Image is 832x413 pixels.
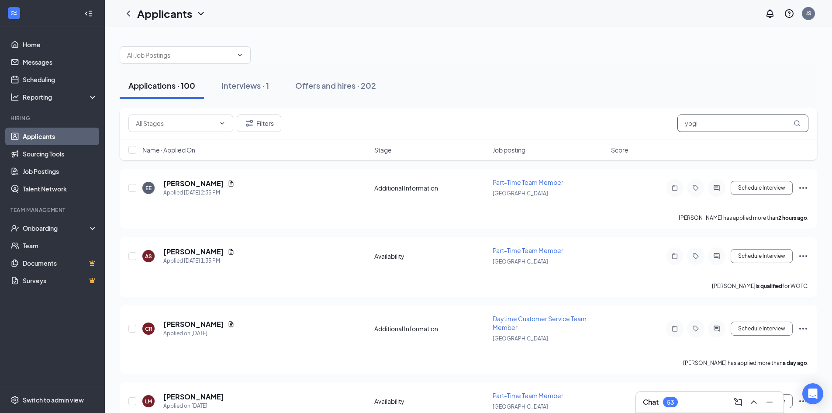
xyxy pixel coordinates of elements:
div: CR [145,325,152,333]
svg: ActiveChat [711,325,722,332]
svg: QuestionInfo [784,8,794,19]
span: Part-Time Team Member [493,246,563,254]
span: [GEOGRAPHIC_DATA] [493,190,548,197]
h5: [PERSON_NAME] [163,247,224,257]
svg: Minimize [764,397,775,407]
div: 53 [667,399,674,406]
svg: MagnifyingGlass [794,120,801,127]
button: Schedule Interview [731,181,793,195]
p: [PERSON_NAME] has applied more than . [683,359,808,367]
button: Schedule Interview [731,322,793,336]
svg: Document [228,248,235,255]
div: Team Management [10,206,96,214]
button: Minimize [763,395,777,409]
span: Part-Time Team Member [493,392,563,399]
a: Job Postings [23,163,97,180]
svg: Filter [244,118,255,128]
div: Interviews · 1 [221,80,269,91]
div: Applications · 100 [128,80,195,91]
div: EE [145,184,152,192]
a: Messages [23,53,97,71]
svg: Collapse [84,9,93,18]
a: SurveysCrown [23,272,97,289]
span: Stage [374,146,392,154]
svg: ChevronDown [196,8,206,19]
svg: Ellipses [798,183,808,193]
svg: Ellipses [798,323,808,334]
div: Availability [374,252,487,260]
svg: ChevronDown [219,120,226,127]
h1: Applicants [137,6,192,21]
h5: [PERSON_NAME] [163,179,224,188]
span: [GEOGRAPHIC_DATA] [493,335,548,342]
svg: Ellipses [798,396,808,406]
div: LM [145,398,152,405]
svg: Ellipses [798,251,808,261]
h3: Chat [643,397,659,407]
svg: Notifications [765,8,775,19]
div: Open Intercom Messenger [802,383,823,404]
b: is qualified [756,283,782,289]
svg: Tag [690,325,701,332]
div: JS [806,10,811,17]
input: All Stages [136,118,215,128]
svg: Analysis [10,93,19,101]
div: Applied on [DATE] [163,329,235,338]
svg: Tag [690,253,701,260]
div: Switch to admin view [23,396,84,404]
a: DocumentsCrown [23,254,97,272]
span: [GEOGRAPHIC_DATA] [493,258,548,265]
div: Additional Information [374,324,487,333]
svg: Tag [690,184,701,191]
span: Name · Applied On [142,146,195,154]
div: Availability [374,397,487,406]
a: Applicants [23,128,97,145]
svg: ChevronLeft [123,8,134,19]
div: Applied [DATE] 1:35 PM [163,257,235,265]
span: Part-Time Team Member [493,178,563,186]
span: Score [611,146,628,154]
div: Offers and hires · 202 [295,80,376,91]
a: Home [23,36,97,53]
div: Additional Information [374,184,487,192]
div: Onboarding [23,224,90,233]
div: AS [145,253,152,260]
b: a day ago [783,360,807,366]
input: All Job Postings [127,50,233,60]
svg: ChevronDown [236,52,243,59]
b: 2 hours ago [778,215,807,221]
button: ChevronUp [747,395,761,409]
span: Job posting [493,146,525,154]
svg: Note [670,184,680,191]
svg: Document [228,321,235,328]
svg: ActiveChat [711,253,722,260]
button: Filter Filters [237,115,281,132]
h5: [PERSON_NAME] [163,392,224,402]
div: Applied [DATE] 2:35 PM [163,188,235,197]
div: Reporting [23,93,98,101]
button: ComposeMessage [731,395,745,409]
svg: ChevronUp [749,397,759,407]
a: Scheduling [23,71,97,88]
svg: Note [670,253,680,260]
h5: [PERSON_NAME] [163,319,224,329]
p: [PERSON_NAME] has applied more than . [679,214,808,222]
a: Sourcing Tools [23,145,97,163]
svg: ActiveChat [711,184,722,191]
div: Applied on [DATE] [163,402,224,410]
span: Daytime Customer Service Team Member [493,315,587,331]
svg: Settings [10,396,19,404]
svg: ComposeMessage [733,397,743,407]
div: Hiring [10,115,96,122]
button: Schedule Interview [731,249,793,263]
svg: Note [670,325,680,332]
a: Team [23,237,97,254]
input: Search in applications [677,115,808,132]
svg: Document [228,180,235,187]
svg: WorkstreamLogo [10,9,18,17]
a: Talent Network [23,180,97,198]
svg: UserCheck [10,224,19,233]
span: [GEOGRAPHIC_DATA] [493,403,548,410]
p: [PERSON_NAME] for WOTC. [712,282,808,290]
